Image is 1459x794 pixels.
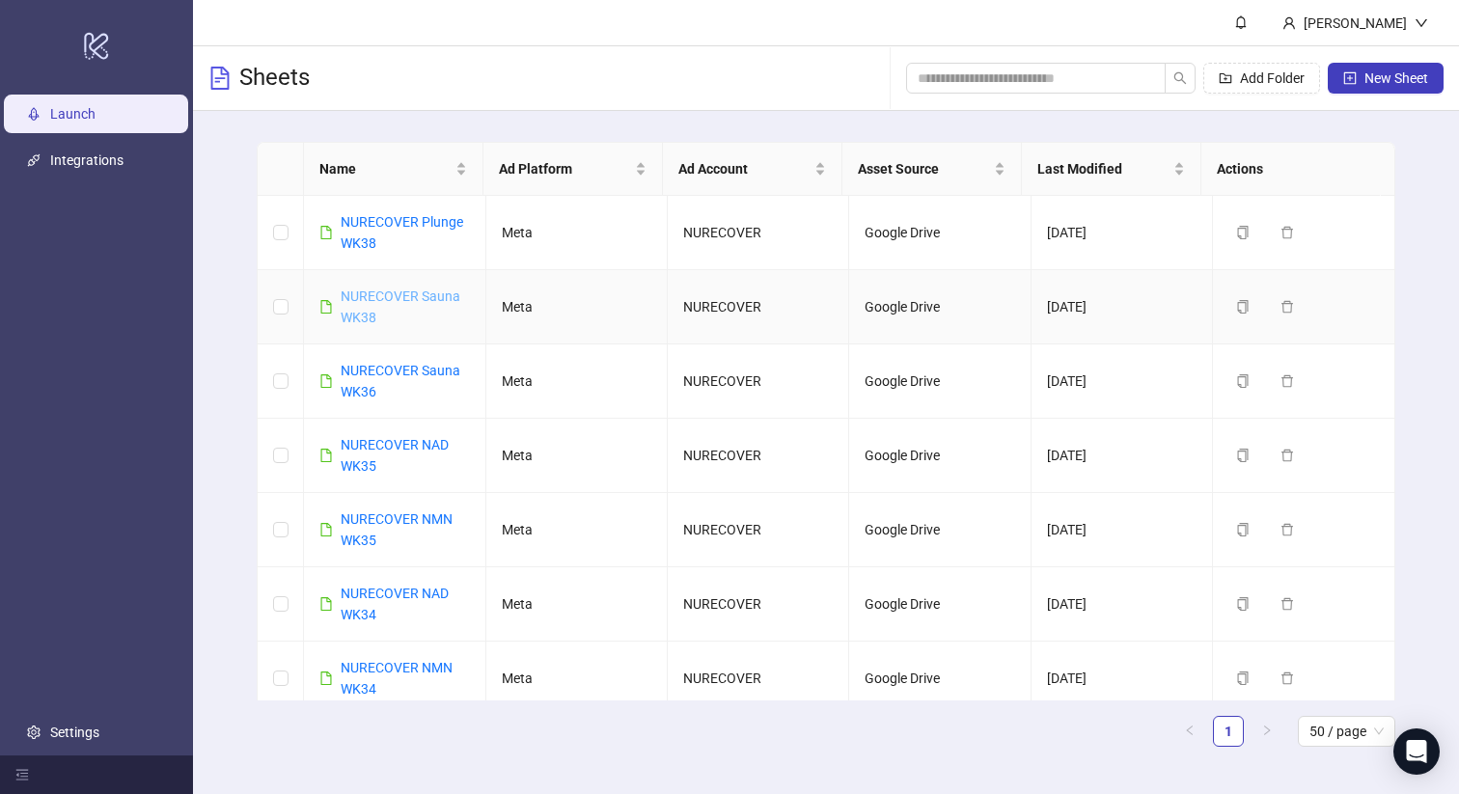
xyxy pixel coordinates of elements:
[341,660,453,697] a: NURECOVER NMN WK34
[1032,344,1213,419] td: [DATE]
[486,493,668,567] td: Meta
[1261,725,1273,736] span: right
[1393,728,1440,775] div: Open Intercom Messenger
[663,143,842,196] th: Ad Account
[1236,671,1250,685] span: copy
[1282,16,1296,30] span: user
[319,300,333,314] span: file
[1240,70,1305,86] span: Add Folder
[1252,716,1282,747] button: right
[1037,158,1170,179] span: Last Modified
[849,196,1031,270] td: Google Drive
[1296,13,1415,34] div: [PERSON_NAME]
[1280,226,1294,239] span: delete
[50,106,96,122] a: Launch
[1213,716,1244,747] li: 1
[1236,226,1250,239] span: copy
[1201,143,1381,196] th: Actions
[319,226,333,239] span: file
[341,511,453,548] a: NURECOVER NMN WK35
[668,642,849,716] td: NURECOVER
[341,437,449,474] a: NURECOVER NAD WK35
[1032,196,1213,270] td: [DATE]
[1236,449,1250,462] span: copy
[486,344,668,419] td: Meta
[842,143,1022,196] th: Asset Source
[1236,374,1250,388] span: copy
[849,344,1031,419] td: Google Drive
[319,597,333,611] span: file
[1280,449,1294,462] span: delete
[50,152,124,168] a: Integrations
[1236,597,1250,611] span: copy
[858,158,990,179] span: Asset Source
[1343,71,1357,85] span: plus-square
[1415,16,1428,30] span: down
[486,567,668,642] td: Meta
[1280,671,1294,685] span: delete
[319,523,333,536] span: file
[1032,567,1213,642] td: [DATE]
[1173,71,1187,85] span: search
[499,158,631,179] span: Ad Platform
[678,158,811,179] span: Ad Account
[304,143,483,196] th: Name
[341,288,460,325] a: NURECOVER Sauna WK38
[1032,493,1213,567] td: [DATE]
[486,419,668,493] td: Meta
[50,725,99,740] a: Settings
[1280,523,1294,536] span: delete
[668,567,849,642] td: NURECOVER
[1364,70,1428,86] span: New Sheet
[1174,716,1205,747] button: left
[486,270,668,344] td: Meta
[1328,63,1444,94] button: New Sheet
[1032,270,1213,344] td: [DATE]
[849,493,1031,567] td: Google Drive
[1032,642,1213,716] td: [DATE]
[1280,374,1294,388] span: delete
[1174,716,1205,747] li: Previous Page
[1184,725,1196,736] span: left
[239,63,310,94] h3: Sheets
[486,642,668,716] td: Meta
[668,344,849,419] td: NURECOVER
[668,196,849,270] td: NURECOVER
[1214,717,1243,746] a: 1
[1309,717,1384,746] span: 50 / page
[1280,597,1294,611] span: delete
[1298,716,1395,747] div: Page Size
[849,270,1031,344] td: Google Drive
[668,493,849,567] td: NURECOVER
[1234,15,1248,29] span: bell
[319,374,333,388] span: file
[1280,300,1294,314] span: delete
[208,67,232,90] span: file-text
[1219,71,1232,85] span: folder-add
[483,143,663,196] th: Ad Platform
[15,768,29,781] span: menu-fold
[849,642,1031,716] td: Google Drive
[1236,300,1250,314] span: copy
[319,449,333,462] span: file
[849,419,1031,493] td: Google Drive
[341,214,463,251] a: NURECOVER Plunge WK38
[319,158,452,179] span: Name
[341,586,449,622] a: NURECOVER NAD WK34
[1252,716,1282,747] li: Next Page
[1032,419,1213,493] td: [DATE]
[849,567,1031,642] td: Google Drive
[341,363,460,399] a: NURECOVER Sauna WK36
[668,419,849,493] td: NURECOVER
[668,270,849,344] td: NURECOVER
[486,196,668,270] td: Meta
[319,671,333,685] span: file
[1236,523,1250,536] span: copy
[1203,63,1320,94] button: Add Folder
[1022,143,1201,196] th: Last Modified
